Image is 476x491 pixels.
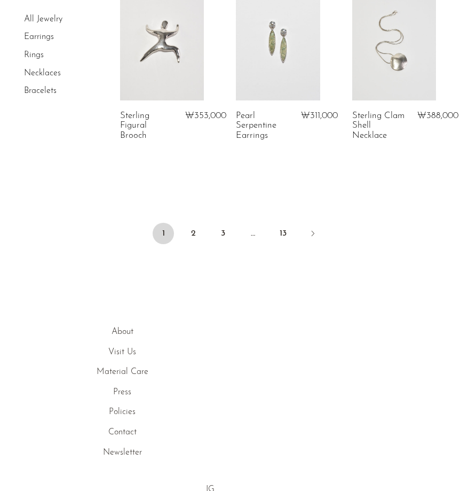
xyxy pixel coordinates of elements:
[97,368,148,376] a: Material Care
[24,87,57,95] a: Bracelets
[352,111,404,141] a: Sterling Clam Shell Necklace
[417,111,458,120] span: ₩388,000
[153,223,174,244] span: 1
[120,111,172,141] a: Sterling Figural Brooch
[113,388,131,396] a: Press
[183,223,204,244] a: 2
[185,111,226,120] span: ₩353,000
[24,33,54,42] a: Earrings
[301,111,338,120] span: ₩311,000
[212,223,234,244] a: 3
[13,325,232,459] ul: Quick links
[108,428,137,437] a: Contact
[236,111,288,141] a: Pearl Serpentine Earrings
[302,223,323,246] a: Next
[242,223,264,244] span: …
[112,328,133,336] a: About
[108,348,136,356] a: Visit Us
[24,69,61,77] a: Necklaces
[109,408,136,416] a: Policies
[103,448,142,457] a: Newsletter
[24,51,44,59] a: Rings
[272,223,293,244] a: 13
[24,15,62,24] a: All Jewelry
